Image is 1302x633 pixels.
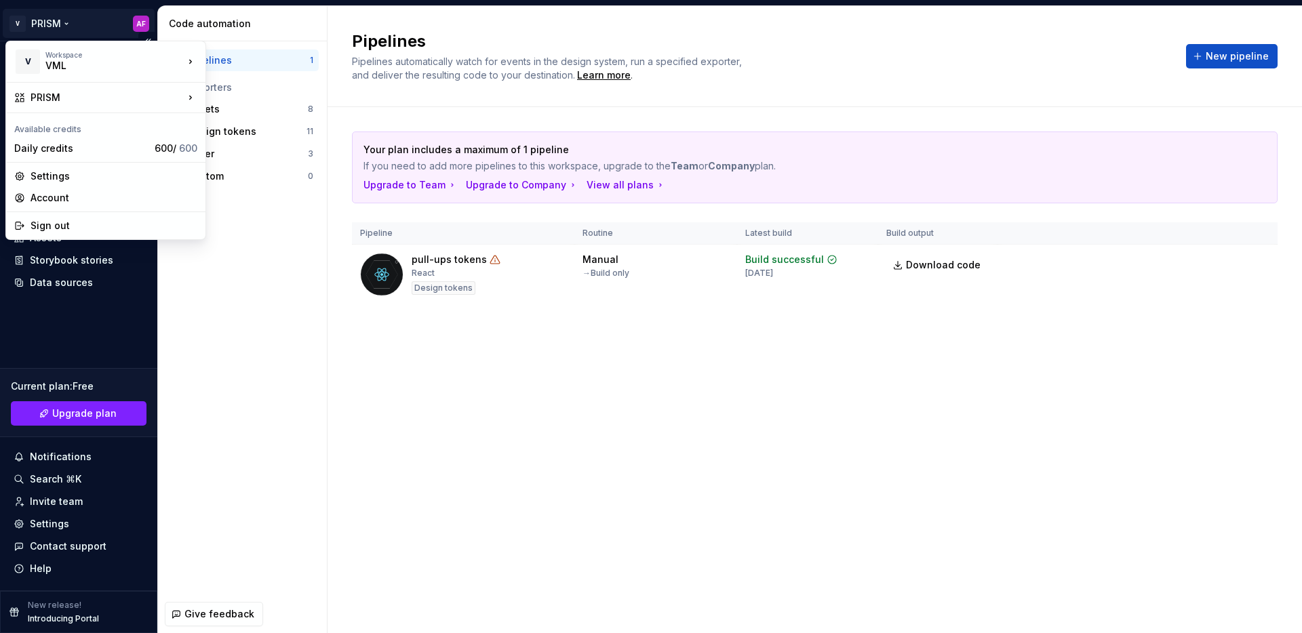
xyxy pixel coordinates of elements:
[31,219,197,232] div: Sign out
[14,142,149,155] div: Daily credits
[31,169,197,183] div: Settings
[31,191,197,205] div: Account
[16,49,40,74] div: V
[155,142,197,154] span: 600 /
[9,116,203,138] div: Available credits
[45,51,184,59] div: Workspace
[45,59,161,73] div: VML
[31,91,184,104] div: PRISM
[179,142,197,154] span: 600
